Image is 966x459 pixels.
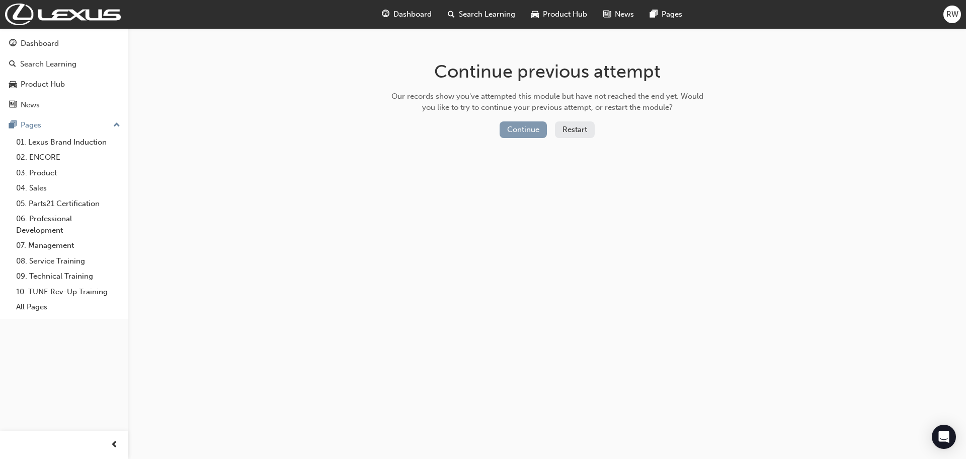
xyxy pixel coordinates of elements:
span: search-icon [448,8,455,21]
a: All Pages [12,299,124,315]
a: 10. TUNE Rev-Up Training [12,284,124,300]
div: Open Intercom Messenger [932,425,956,449]
a: news-iconNews [595,4,642,25]
a: News [4,96,124,114]
span: Pages [662,9,682,20]
a: 06. Professional Development [12,211,124,238]
span: guage-icon [9,39,17,48]
a: car-iconProduct Hub [523,4,595,25]
a: Product Hub [4,75,124,94]
span: guage-icon [382,8,389,21]
span: News [615,9,634,20]
a: 01. Lexus Brand Induction [12,135,124,150]
div: Search Learning [20,58,76,70]
a: Dashboard [4,34,124,53]
button: Pages [4,116,124,135]
h1: Continue previous attempt [388,60,707,83]
span: Dashboard [393,9,432,20]
div: Pages [21,119,41,131]
a: pages-iconPages [642,4,690,25]
a: guage-iconDashboard [374,4,440,25]
div: Dashboard [21,38,59,49]
a: 02. ENCORE [12,150,124,165]
span: pages-icon [9,121,17,130]
span: car-icon [531,8,539,21]
button: RW [943,6,961,23]
span: news-icon [9,101,17,110]
span: news-icon [603,8,611,21]
a: 07. Management [12,238,124,253]
div: News [21,99,40,111]
span: RW [946,9,958,20]
a: Search Learning [4,55,124,74]
span: search-icon [9,60,16,69]
span: prev-icon [111,439,118,451]
span: up-icon [113,119,120,132]
div: Our records show you've attempted this module but have not reached the end yet. Would you like to... [388,91,707,113]
a: 08. Service Training [12,253,124,269]
img: Trak [5,4,121,25]
a: 04. Sales [12,180,124,196]
button: DashboardSearch LearningProduct HubNews [4,32,124,116]
a: search-iconSearch Learning [440,4,523,25]
span: Search Learning [459,9,515,20]
a: 09. Technical Training [12,269,124,284]
div: Product Hub [21,79,65,90]
button: Restart [555,121,595,138]
button: Continue [500,121,547,138]
span: pages-icon [650,8,658,21]
span: Product Hub [543,9,587,20]
a: 03. Product [12,165,124,181]
a: 05. Parts21 Certification [12,196,124,212]
span: car-icon [9,80,17,89]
